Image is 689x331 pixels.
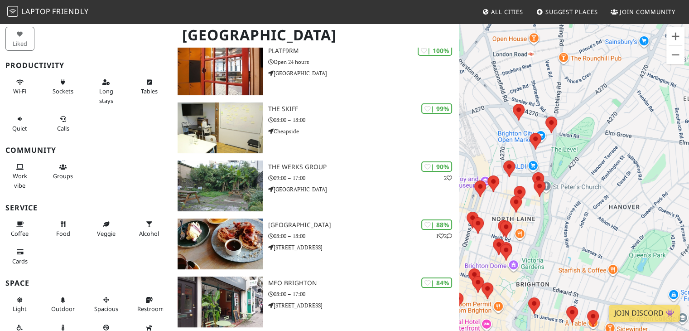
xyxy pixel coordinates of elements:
[12,124,27,132] span: Quiet
[5,217,34,241] button: Coffee
[421,277,452,288] div: | 84%
[172,102,459,153] a: The Skiff | 99% The Skiff 08:00 – 18:00 Cheapside
[48,292,77,316] button: Outdoor
[5,112,34,136] button: Quiet
[51,305,75,313] span: Outdoor area
[666,27,684,45] button: Zoom in
[268,232,460,240] p: 08:00 – 18:00
[137,305,164,313] span: Restroom
[135,217,164,241] button: Alcohol
[172,161,459,211] a: The Werks Group | 90% 2 The Werks Group 09:00 – 17:00 [GEOGRAPHIC_DATA]
[5,204,167,212] h3: Service
[421,219,452,230] div: | 88%
[620,8,675,16] span: Join Community
[421,161,452,172] div: | 90%
[178,44,262,95] img: PLATF9RM
[172,219,459,269] a: WOLFOX AVENUE | 88% 12 [GEOGRAPHIC_DATA] 08:00 – 18:00 [STREET_ADDRESS]
[7,4,89,20] a: LaptopFriendly LaptopFriendly
[533,4,602,20] a: Suggest Places
[92,75,120,108] button: Long stays
[178,219,262,269] img: WOLFOX AVENUE
[48,160,77,184] button: Groups
[21,6,51,16] span: Laptop
[53,172,73,180] span: Group tables
[139,229,159,238] span: Alcohol
[268,174,460,182] p: 09:00 – 17:00
[178,277,262,327] img: MEO Brighton
[268,163,460,171] h3: The Werks Group
[5,146,167,155] h3: Community
[268,185,460,194] p: [GEOGRAPHIC_DATA]
[141,87,158,95] span: Work-friendly tables
[5,292,34,316] button: Light
[268,116,460,124] p: 08:00 – 18:00
[48,75,77,99] button: Sockets
[478,4,527,20] a: All Cities
[94,305,118,313] span: Spacious
[5,61,167,70] h3: Productivity
[48,112,77,136] button: Calls
[436,232,452,240] p: 1 2
[491,8,523,16] span: All Cities
[178,161,262,211] img: The Werks Group
[56,229,70,238] span: Food
[7,6,18,17] img: LaptopFriendly
[268,221,460,229] h3: [GEOGRAPHIC_DATA]
[444,174,452,182] p: 2
[52,6,88,16] span: Friendly
[172,44,459,95] a: PLATF9RM | 100% PLATF9RM Open 24 hours [GEOGRAPHIC_DATA]
[5,75,34,99] button: Wi-Fi
[92,292,120,316] button: Spacious
[172,277,459,327] a: MEO Brighton | 84% MEO Brighton 08:00 – 17:00 [STREET_ADDRESS]
[178,102,262,153] img: The Skiff
[5,244,34,268] button: Cards
[13,87,26,95] span: Stable Wi-Fi
[13,172,27,189] span: People working
[92,217,120,241] button: Veggie
[268,69,460,78] p: [GEOGRAPHIC_DATA]
[175,23,458,48] h1: [GEOGRAPHIC_DATA]
[12,257,28,265] span: Credit cards
[13,305,27,313] span: Natural light
[607,4,679,20] a: Join Community
[268,290,460,298] p: 08:00 – 17:00
[99,87,113,104] span: Long stays
[268,243,460,252] p: [STREET_ADDRESS]
[268,58,460,66] p: Open 24 hours
[5,279,167,287] h3: Space
[11,229,29,238] span: Coffee
[135,292,164,316] button: Restroom
[421,103,452,114] div: | 99%
[57,124,69,132] span: Video/audio calls
[268,301,460,310] p: [STREET_ADDRESS]
[545,8,598,16] span: Suggest Places
[48,217,77,241] button: Food
[5,160,34,193] button: Work vibe
[135,75,164,99] button: Tables
[268,127,460,136] p: Cheapside
[53,87,73,95] span: Power sockets
[97,229,116,238] span: Veggie
[666,46,684,64] button: Zoom out
[268,105,460,113] h3: The Skiff
[268,279,460,287] h3: MEO Brighton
